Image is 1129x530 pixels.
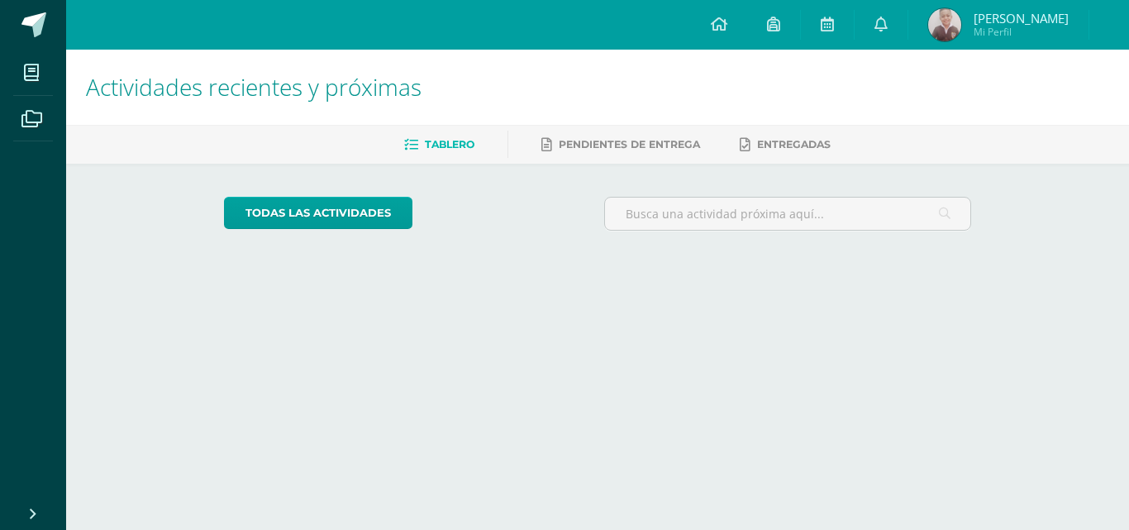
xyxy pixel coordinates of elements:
[425,138,474,150] span: Tablero
[86,71,422,103] span: Actividades recientes y próximas
[541,131,700,158] a: Pendientes de entrega
[740,131,831,158] a: Entregadas
[974,10,1069,26] span: [PERSON_NAME]
[559,138,700,150] span: Pendientes de entrega
[928,8,961,41] img: c7e5a65925738025eb22ed15e340f2f3.png
[974,25,1069,39] span: Mi Perfil
[404,131,474,158] a: Tablero
[605,198,971,230] input: Busca una actividad próxima aquí...
[757,138,831,150] span: Entregadas
[224,197,412,229] a: todas las Actividades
